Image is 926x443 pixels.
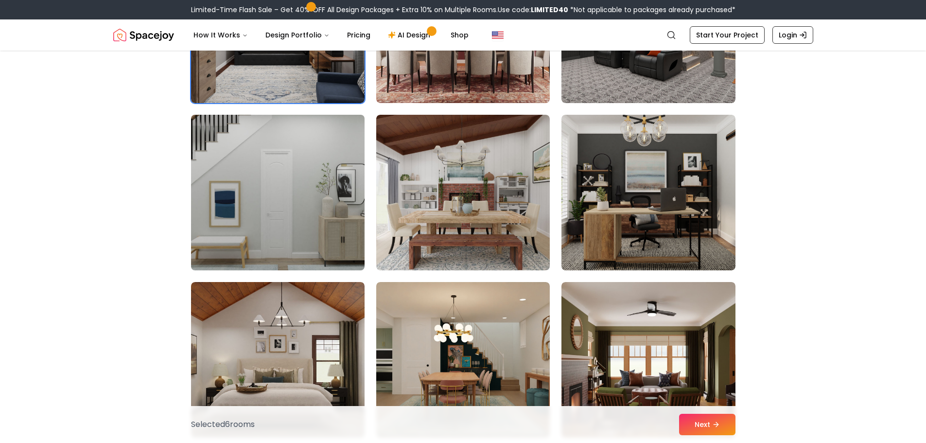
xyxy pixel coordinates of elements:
[258,25,337,45] button: Design Portfolio
[339,25,378,45] a: Pricing
[531,5,568,15] b: LIMITED40
[191,5,735,15] div: Limited-Time Flash Sale – Get 40% OFF All Design Packages + Extra 10% on Multiple Rooms.
[191,419,255,430] p: Selected 6 room s
[186,25,476,45] nav: Main
[187,111,369,274] img: Room room-19
[113,19,813,51] nav: Global
[443,25,476,45] a: Shop
[191,282,365,438] img: Room room-22
[568,5,735,15] span: *Not applicable to packages already purchased*
[690,26,765,44] a: Start Your Project
[561,282,735,438] img: Room room-24
[772,26,813,44] a: Login
[492,29,504,41] img: United States
[113,25,174,45] a: Spacejoy
[376,115,550,270] img: Room room-20
[113,25,174,45] img: Spacejoy Logo
[186,25,256,45] button: How It Works
[380,25,441,45] a: AI Design
[376,282,550,438] img: Room room-23
[561,115,735,270] img: Room room-21
[679,414,735,435] button: Next
[498,5,568,15] span: Use code:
